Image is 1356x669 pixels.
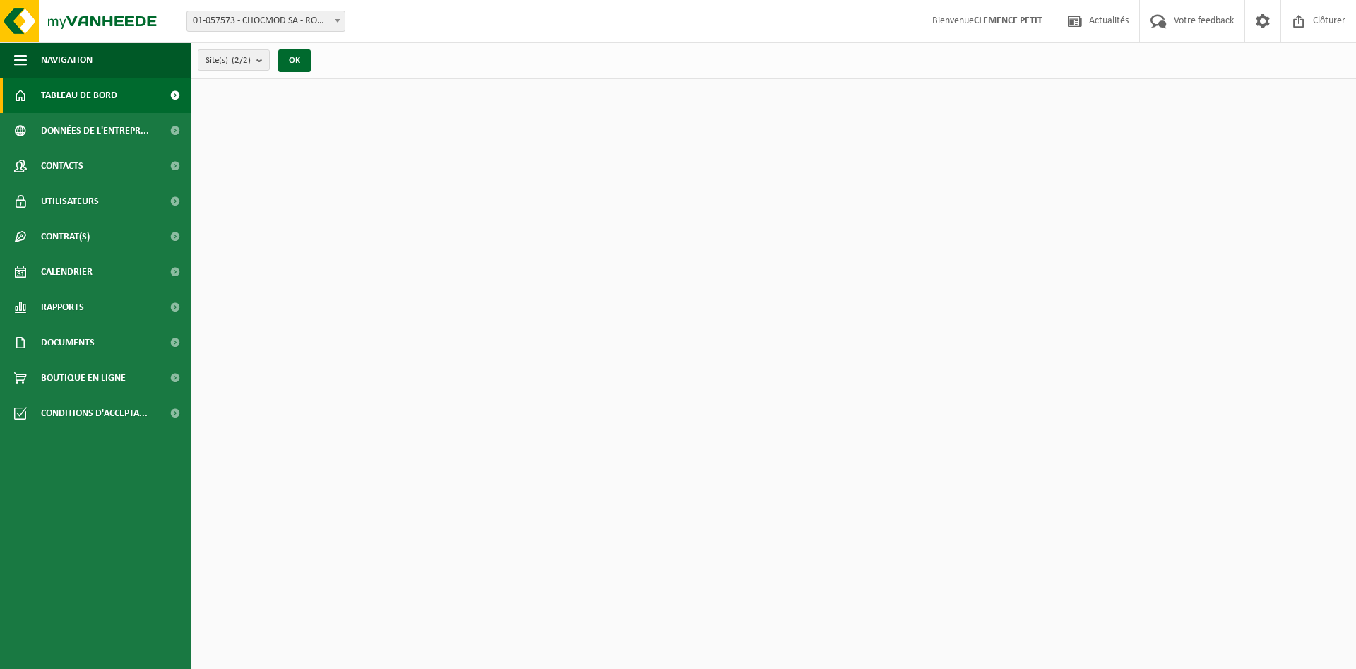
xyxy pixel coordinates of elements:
[41,360,126,396] span: Boutique en ligne
[186,11,345,32] span: 01-057573 - CHOCMOD SA - RONCQ
[41,219,90,254] span: Contrat(s)
[41,148,83,184] span: Contacts
[41,290,84,325] span: Rapports
[278,49,311,72] button: OK
[41,78,117,113] span: Tableau de bord
[41,254,93,290] span: Calendrier
[7,638,236,669] iframe: chat widget
[232,56,251,65] count: (2/2)
[206,50,251,71] span: Site(s)
[198,49,270,71] button: Site(s)(2/2)
[41,184,99,219] span: Utilisateurs
[974,16,1042,26] strong: CLEMENCE PETIT
[41,113,149,148] span: Données de l'entrepr...
[41,396,148,431] span: Conditions d'accepta...
[41,42,93,78] span: Navigation
[187,11,345,31] span: 01-057573 - CHOCMOD SA - RONCQ
[41,325,95,360] span: Documents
